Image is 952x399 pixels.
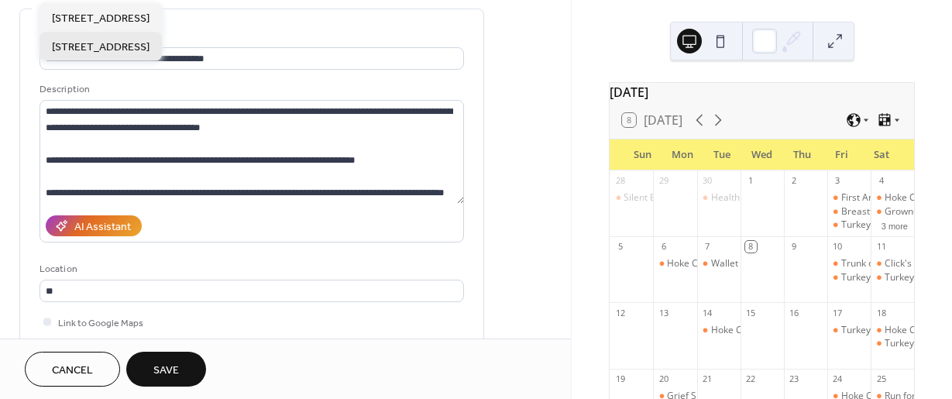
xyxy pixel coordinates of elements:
div: 11 [875,241,887,253]
div: Turkey Shoot at Papa's Place [827,218,871,232]
button: AI Assistant [46,215,142,236]
div: Click's Nursery Vendor Markets [871,257,914,270]
div: 19 [614,373,626,385]
div: Health Rocks! Facilitator Training [697,191,741,205]
span: Link to Google Maps [58,315,143,332]
div: Silent Book Club Raeford [610,191,653,205]
div: Hoke County Board of Education Meeting 6 PM [697,324,741,337]
div: 6 [658,241,669,253]
div: Sat [861,139,902,170]
div: AI Assistant [74,219,131,236]
div: 28 [614,175,626,187]
div: 10 [832,241,844,253]
div: 8 [745,241,757,253]
div: 4 [875,175,887,187]
div: Hoke County Commissioners Meeting 7 PM [653,257,696,270]
div: First Annual PlayDaze hosted by Hoke County Parents as Teachers [827,191,871,205]
div: 12 [614,307,626,318]
div: Fri [822,139,862,170]
div: 13 [658,307,669,318]
div: 1 [745,175,757,187]
div: Hoke County Farmers Market [871,324,914,337]
span: Cancel [52,363,93,379]
div: 29 [658,175,669,187]
div: 17 [832,307,844,318]
div: Breastfeeding Class & Support Group by Hoke County WIC & Hoke County Healthy Start [827,205,871,218]
div: 7 [702,241,713,253]
div: 20 [658,373,669,385]
div: Turkey Shoot at Papa's Place [871,271,914,284]
div: Description [40,81,461,98]
div: Mon [662,139,703,170]
div: 24 [832,373,844,385]
div: Turkey Shoot at Papa's Place [827,271,871,284]
div: Thu [782,139,822,170]
div: Hoke County Board of Education Meeting 6 PM [711,324,912,337]
div: Turkey Shoot at Papa's Place [827,324,871,337]
div: 16 [789,307,800,318]
div: 2 [789,175,800,187]
div: 18 [875,307,887,318]
button: Cancel [25,352,120,387]
div: Trunk or Treat hosted by EXIT Realty Preferred [827,257,871,270]
span: [STREET_ADDRESS] [52,40,150,56]
div: Wallet Wisdom hosted by Hoke County Health Department and SECU [697,257,741,270]
div: Grown-ish hosted by the Hoke County Health Department [871,205,914,218]
div: Location [40,261,461,277]
div: Sun [622,139,662,170]
span: [STREET_ADDRESS] [52,11,150,27]
div: Wed [742,139,782,170]
div: Title [40,29,461,45]
div: 15 [745,307,757,318]
div: Tue [702,139,742,170]
div: [DATE] [610,83,914,101]
div: 5 [614,241,626,253]
div: 22 [745,373,757,385]
div: 14 [702,307,713,318]
button: 3 more [875,218,914,232]
div: 21 [702,373,713,385]
div: 30 [702,175,713,187]
span: Save [153,363,179,379]
div: 25 [875,373,887,385]
div: 9 [789,241,800,253]
div: Silent Book Club Raeford [624,191,730,205]
button: Save [126,352,206,387]
div: 3 [832,175,844,187]
div: Hoke County Commissioners Meeting 7 PM [667,257,854,270]
div: 23 [789,373,800,385]
div: Turkey Shoot at Papa's Place [871,337,914,350]
div: Health Rocks! Facilitator Training [711,191,852,205]
div: Hoke County Farmers Market [871,191,914,205]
